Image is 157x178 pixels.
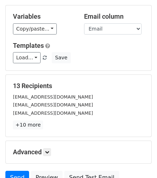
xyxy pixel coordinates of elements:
[13,102,93,108] small: [EMAIL_ADDRESS][DOMAIN_NAME]
[13,23,57,35] a: Copy/paste...
[13,110,93,116] small: [EMAIL_ADDRESS][DOMAIN_NAME]
[13,148,144,156] h5: Advanced
[13,52,41,63] a: Load...
[13,82,144,90] h5: 13 Recipients
[121,143,157,178] iframe: Chat Widget
[52,52,70,63] button: Save
[13,13,73,20] h5: Variables
[13,120,43,129] a: +10 more
[84,13,144,20] h5: Email column
[13,94,93,100] small: [EMAIL_ADDRESS][DOMAIN_NAME]
[13,42,44,49] a: Templates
